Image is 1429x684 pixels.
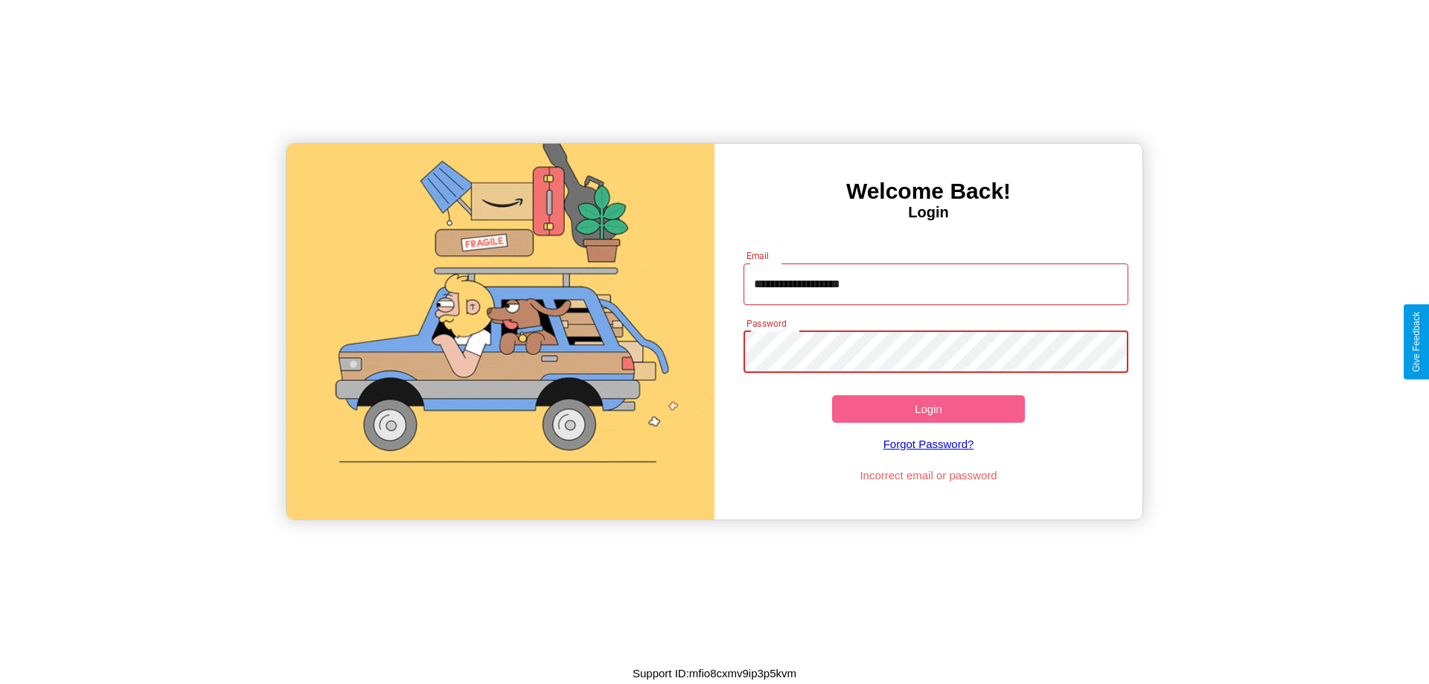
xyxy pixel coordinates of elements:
h4: Login [714,204,1142,221]
div: Give Feedback [1411,312,1422,372]
label: Password [747,317,786,330]
p: Support ID: mfio8cxmv9ip3p5kvm [633,663,796,683]
label: Email [747,249,770,262]
img: gif [287,144,714,520]
a: Forgot Password? [736,423,1122,465]
p: Incorrect email or password [736,465,1122,485]
button: Login [832,395,1025,423]
h3: Welcome Back! [714,179,1142,204]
